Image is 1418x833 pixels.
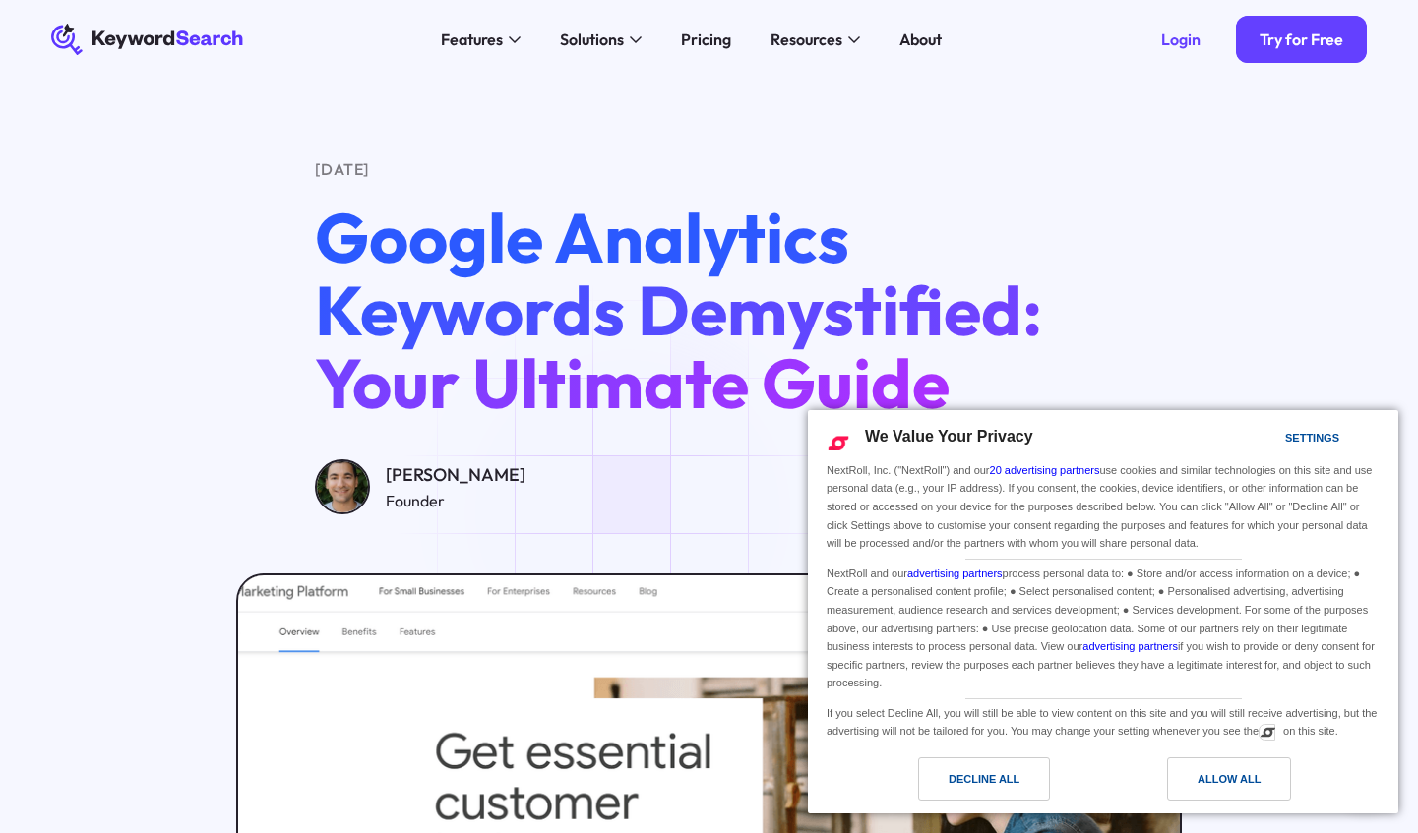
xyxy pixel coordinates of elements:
[888,24,954,55] a: About
[441,28,503,51] div: Features
[386,461,525,489] div: [PERSON_NAME]
[560,28,624,51] div: Solutions
[1260,30,1343,49] div: Try for Free
[771,28,842,51] div: Resources
[1285,427,1339,448] div: Settings
[669,24,743,55] a: Pricing
[823,699,1384,743] div: If you select Decline All, you will still be able to view content on this site and you will still...
[386,489,525,512] div: Founder
[315,157,1102,181] div: [DATE]
[990,464,1100,476] a: 20 advertising partners
[823,459,1384,555] div: NextRoll, Inc. ("NextRoll") and our use cookies and similar technologies on this site and use per...
[1103,757,1387,810] a: Allow All
[949,768,1019,790] div: Decline All
[315,194,1042,426] span: Google Analytics Keywords Demystified: Your Ultimate Guide
[899,28,942,51] div: About
[823,560,1384,694] div: NextRoll and our process personal data to: ● Store and/or access information on a device; ● Creat...
[907,567,1003,579] a: advertising partners
[1161,30,1201,49] div: Login
[1251,422,1298,458] a: Settings
[1236,16,1367,63] a: Try for Free
[820,757,1103,810] a: Decline All
[681,28,731,51] div: Pricing
[1198,768,1261,790] div: Allow All
[865,428,1033,445] span: We Value Your Privacy
[1138,16,1224,63] a: Login
[1082,640,1178,652] a: advertising partners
